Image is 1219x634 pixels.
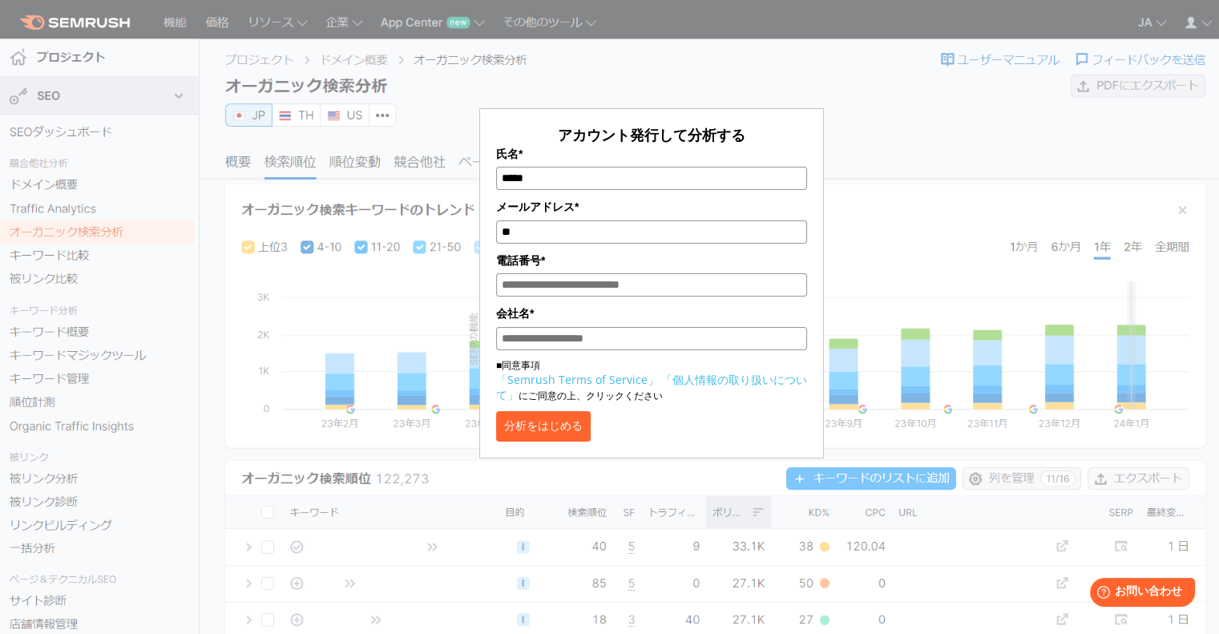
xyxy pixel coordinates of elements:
label: メールアドレス* [496,198,807,216]
span: アカウント発行して分析する [558,125,745,144]
iframe: Help widget launcher [1076,571,1201,616]
button: 分析をはじめる [496,411,591,442]
label: 電話番号* [496,252,807,269]
p: ■同意事項 にご同意の上、クリックください [496,358,807,403]
a: 「Semrush Terms of Service」 [496,372,659,387]
a: 「個人情報の取り扱いについて」 [496,372,807,402]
